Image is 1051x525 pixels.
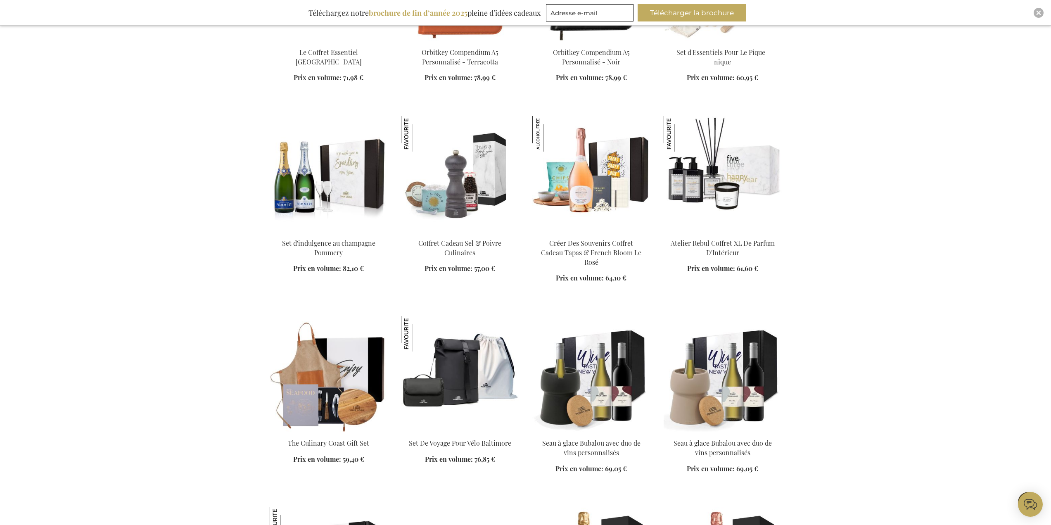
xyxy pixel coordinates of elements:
span: Prix en volume: [294,73,342,82]
span: Prix en volume: [293,455,341,463]
span: Prix en volume: [556,273,604,282]
a: Baltimore Bike Travel Set Set De Voyage Pour Vélo Baltimore [401,428,519,436]
a: Prix en volume: 61,60 € [687,264,758,273]
a: The Culinary Coast Gift Set [270,428,388,436]
span: 76,85 € [474,455,495,463]
a: Coffret Cadeau Sel & Poivre Culinaires [418,239,501,257]
a: Set De Voyage Pour Vélo Baltimore [409,439,511,447]
span: 64,10 € [605,273,626,282]
a: Beer Apéro Gift Box [532,428,650,436]
img: The Culinary Coast Gift Set [270,316,388,432]
img: Atelier Rebul Coffret XL De Parfum D'Intérieur [664,116,699,152]
a: Créer Des Souvenirs Coffret Cadeau Tapas & French Bloom Le Rosé [541,239,641,266]
span: Prix en volume: [425,455,473,463]
img: Coffret Cadeau Sel & Poivre Culinaires [401,116,519,232]
a: Prix en volume: 78,99 € [556,73,627,83]
div: Close [1034,8,1044,18]
a: The Culinary Coast Gift Set [288,439,369,447]
a: Prix en volume: 82,10 € [293,264,364,273]
div: Téléchargez notre pleine d’idées cadeaux [305,4,544,21]
img: Creating Memories Tapas & French Bloom Le Rosé Gift Set [532,116,650,232]
a: Prix en volume: 76,85 € [425,455,495,464]
span: Prix en volume: [687,264,735,273]
span: 78,99 € [605,73,627,82]
span: Prix en volume: [687,464,735,473]
img: Coffret Cadeau Sel & Poivre Culinaires [401,116,437,152]
span: Prix en volume: [555,464,603,473]
span: 60,95 € [736,73,758,82]
span: 69,05 € [605,464,627,473]
span: 61,60 € [737,264,758,273]
span: 71,98 € [343,73,363,82]
a: Atelier Rebul XL Home Fragrance Box Atelier Rebul Coffret XL De Parfum D'Intérieur [664,228,782,236]
a: Prix en volume: 60,95 € [687,73,758,83]
a: Seau à glace Bubalou avec duo de vins personnalisés [674,439,772,457]
img: Pommery Champagne Indulgence Set [270,116,388,232]
span: Prix en volume: [556,73,604,82]
a: Coffret Cadeau Sel & Poivre Culinaires Coffret Cadeau Sel & Poivre Culinaires [401,228,519,236]
a: Prix en volume: 59,40 € [293,455,364,464]
span: 78,99 € [474,73,496,82]
img: Close [1036,10,1041,15]
a: The Bathroom Essentials Box - White [270,38,388,45]
a: Atelier Rebul Coffret XL De Parfum D'Intérieur [671,239,775,257]
span: 82,10 € [343,264,364,273]
a: Seau à glace Bubalou avec duo de vins personnalisés [542,439,641,457]
a: Beer Apéro Gift Box [664,428,782,436]
iframe: belco-activator-frame [1018,492,1043,517]
a: Personalised Orbitkey Compendium A5 - Black [532,38,650,45]
a: Set d'indulgence au champagne Pommery [282,239,375,257]
a: Prix en volume: 64,10 € [556,273,626,283]
a: Picnic Essentials Set [664,38,782,45]
a: Orbitkey Compendium A5 Personnalisé - Terracotta [422,48,498,66]
span: 57,00 € [474,264,495,273]
button: Télécharger la brochure [638,4,746,21]
img: Beer Apéro Gift Box [532,316,650,432]
a: Set d'Essentiels Pour Le Pique-nique [676,48,769,66]
span: Prix en volume: [425,73,472,82]
span: Prix en volume: [293,264,341,273]
b: brochure de fin d’année 2025 [369,8,467,18]
a: Prix en volume: 69,05 € [687,464,758,474]
img: Set De Voyage Pour Vélo Baltimore [401,316,437,352]
img: Créer Des Souvenirs Coffret Cadeau Tapas & French Bloom Le Rosé [532,116,568,152]
span: 59,40 € [343,455,364,463]
a: Prix en volume: 71,98 € [294,73,363,83]
a: Orbitkey Compendium A5 Personnalisé - Terracotta [401,38,519,45]
img: Baltimore Bike Travel Set [401,316,519,432]
img: Beer Apéro Gift Box [664,316,782,432]
a: Prix en volume: 78,99 € [425,73,496,83]
span: Prix en volume: [687,73,735,82]
img: Atelier Rebul XL Home Fragrance Box [664,116,782,232]
a: Orbitkey Compendium A5 Personnalisé - Noir [553,48,630,66]
a: Prix en volume: 57,00 € [425,264,495,273]
a: Pommery Champagne Indulgence Set [270,228,388,236]
span: Prix en volume: [425,264,472,273]
form: marketing offers and promotions [546,4,636,24]
a: Le Coffret Essentiel [GEOGRAPHIC_DATA] [296,48,362,66]
input: Adresse e-mail [546,4,633,21]
span: 69,05 € [736,464,758,473]
a: Creating Memories Tapas & French Bloom Le Rosé Gift Set Créer Des Souvenirs Coffret Cadeau Tapas ... [532,228,650,236]
a: Prix en volume: 69,05 € [555,464,627,474]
